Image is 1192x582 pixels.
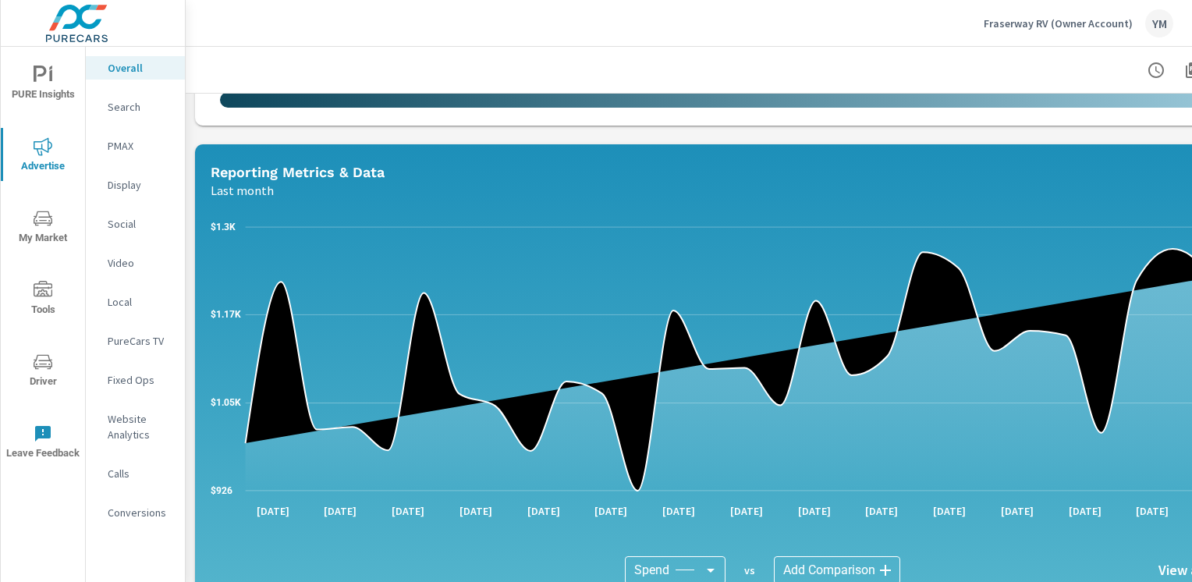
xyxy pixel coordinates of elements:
text: $1.3K [211,222,236,232]
p: [DATE] [584,503,638,519]
p: [DATE] [990,503,1045,519]
span: Leave Feedback [5,424,80,463]
text: $1.17K [211,309,241,320]
div: Fixed Ops [86,368,185,392]
text: $1.05K [211,397,241,408]
p: Last month [211,181,274,200]
div: Social [86,212,185,236]
p: [DATE] [922,503,977,519]
p: Calls [108,466,172,481]
span: Spend [634,562,669,578]
div: Overall [86,56,185,80]
span: Driver [5,353,80,391]
div: PMAX [86,134,185,158]
p: Display [108,177,172,193]
p: Fraserway RV (Owner Account) [984,16,1133,30]
span: Advertise [5,137,80,176]
p: PMAX [108,138,172,154]
p: [DATE] [313,503,367,519]
text: $926 [211,485,232,496]
div: YM [1145,9,1173,37]
p: PureCars TV [108,333,172,349]
p: Overall [108,60,172,76]
div: Local [86,290,185,314]
p: Website Analytics [108,411,172,442]
div: Conversions [86,501,185,524]
p: [DATE] [1058,503,1112,519]
p: Social [108,216,172,232]
span: Add Comparison [783,562,875,578]
p: Local [108,294,172,310]
p: [DATE] [246,503,300,519]
div: PureCars TV [86,329,185,353]
div: Calls [86,462,185,485]
p: [DATE] [719,503,774,519]
p: [DATE] [787,503,842,519]
span: My Market [5,209,80,247]
div: nav menu [1,47,85,477]
span: Tools [5,281,80,319]
div: Search [86,95,185,119]
p: [DATE] [854,503,909,519]
div: Display [86,173,185,197]
p: vs [725,563,774,577]
p: [DATE] [651,503,706,519]
div: Video [86,251,185,275]
p: [DATE] [449,503,503,519]
p: [DATE] [1125,503,1180,519]
p: Search [108,99,172,115]
h5: Reporting Metrics & Data [211,164,385,180]
p: [DATE] [516,503,571,519]
p: Conversions [108,505,172,520]
p: Video [108,255,172,271]
div: Website Analytics [86,407,185,446]
p: [DATE] [381,503,435,519]
span: PURE Insights [5,66,80,104]
p: Fixed Ops [108,372,172,388]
